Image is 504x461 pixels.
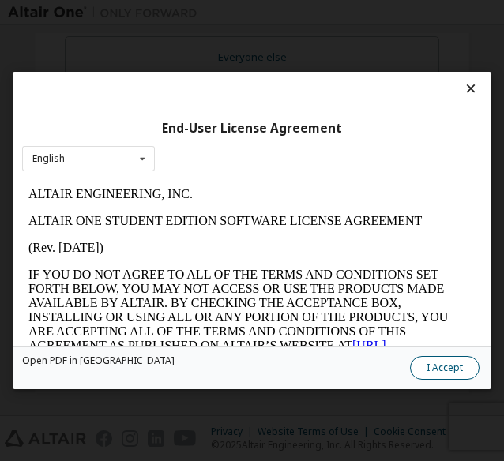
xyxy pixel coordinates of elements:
[6,60,453,74] p: (Rev. [DATE])
[22,121,482,137] div: End-User License Agreement
[6,158,364,186] a: [URL][DOMAIN_NAME]
[6,6,453,21] p: ALTAIR ENGINEERING, INC.
[410,356,480,380] button: I Accept
[22,356,175,365] a: Open PDF in [GEOGRAPHIC_DATA]
[6,87,453,314] p: IF YOU DO NOT AGREE TO ALL OF THE TERMS AND CONDITIONS SET FORTH BELOW, YOU MAY NOT ACCESS OR USE...
[6,33,453,47] p: ALTAIR ONE STUDENT EDITION SOFTWARE LICENSE AGREEMENT
[32,154,65,163] div: English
